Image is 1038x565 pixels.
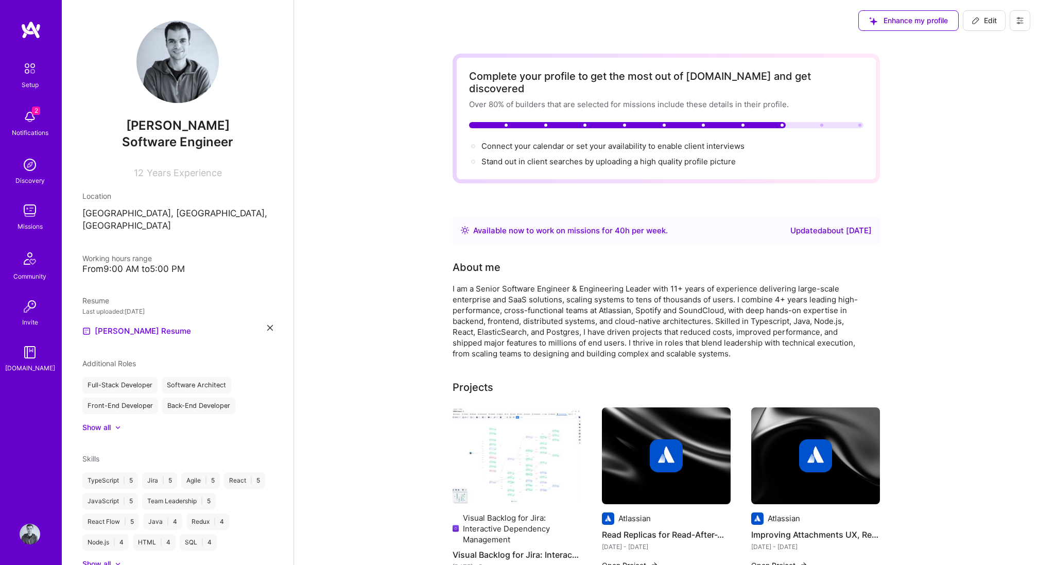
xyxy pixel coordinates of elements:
[602,528,731,541] h4: Read Replicas for Read-After-Write
[201,497,203,505] span: |
[19,58,41,79] img: setup
[186,513,229,530] div: Redux 4
[142,493,216,509] div: Team Leadership 5
[147,167,222,178] span: Years Experience
[17,524,43,544] a: User Avatar
[22,317,38,328] div: Invite
[751,407,880,504] img: cover
[858,10,959,31] button: Enhance my profile
[799,439,832,472] img: Company logo
[82,422,111,433] div: Show all
[751,541,880,552] div: [DATE] - [DATE]
[205,476,207,485] span: |
[5,363,55,373] div: [DOMAIN_NAME]
[469,70,863,95] div: Complete your profile to get the most out of [DOMAIN_NAME] and get discovered
[82,327,91,335] img: Resume
[133,534,176,551] div: HTML 4
[136,21,219,103] img: User Avatar
[18,221,43,232] div: Missions
[602,541,731,552] div: [DATE] - [DATE]
[602,512,614,525] img: Company logo
[461,226,469,234] img: Availability
[963,10,1006,31] button: Edit
[751,512,764,525] img: Company logo
[20,200,40,221] img: teamwork
[82,454,99,463] span: Skills
[180,534,217,551] div: SQL 4
[20,107,40,127] img: bell
[602,407,731,504] img: cover
[82,264,273,275] div: From 9:00 AM to 5:00 PM
[134,167,144,178] span: 12
[469,99,863,110] div: Over 80% of builders that are selected for missions include these details in their profile.
[167,518,169,526] span: |
[869,17,877,25] i: icon SuggestedTeams
[453,283,864,359] div: I am a Senior Software Engineer & Engineering Leader with 11+ years of experience delivering larg...
[82,377,158,393] div: Full-Stack Developer
[122,134,233,149] span: Software Engineer
[618,513,651,524] div: Atlassian
[82,534,129,551] div: Node.js 4
[82,118,273,133] span: [PERSON_NAME]
[142,472,177,489] div: Jira 5
[224,472,265,489] div: React 5
[453,407,581,504] img: Visual Backlog for Jira: Interactive Dependency Management
[650,439,683,472] img: Company logo
[160,538,162,546] span: |
[453,260,500,275] div: About me
[32,107,40,115] span: 2
[113,538,115,546] span: |
[82,398,158,414] div: Front-End Developer
[481,141,745,151] span: Connect your calendar or set your availability to enable client interviews
[162,476,164,485] span: |
[82,472,138,489] div: TypeScript 5
[751,528,880,541] h4: Improving Attachments UX, Reliability, and Durability for Jira Cloud
[453,380,493,395] div: Projects
[972,15,997,26] span: Edit
[143,513,182,530] div: Java 4
[267,325,273,331] i: icon Close
[473,225,668,237] div: Available now to work on missions for h per week .
[21,21,41,39] img: logo
[15,175,45,186] div: Discovery
[12,127,48,138] div: Notifications
[768,513,800,524] div: Atlassian
[463,512,581,545] div: Visual Backlog for Jira: Interactive Dependency Management
[250,476,252,485] span: |
[82,191,273,201] div: Location
[869,15,948,26] span: Enhance my profile
[82,493,138,509] div: JavaScript 5
[82,254,152,263] span: Working hours range
[82,513,139,530] div: React Flow 5
[162,398,235,414] div: Back-End Developer
[82,208,273,232] p: [GEOGRAPHIC_DATA], [GEOGRAPHIC_DATA], [GEOGRAPHIC_DATA]
[13,271,46,282] div: Community
[181,472,220,489] div: Agile 5
[20,155,40,175] img: discovery
[453,548,581,561] h4: Visual Backlog for Jira: Interactive Dependency Management
[123,476,125,485] span: |
[214,518,216,526] span: |
[20,524,40,544] img: User Avatar
[790,225,872,237] div: Updated about [DATE]
[124,518,126,526] span: |
[20,342,40,363] img: guide book
[82,359,136,368] span: Additional Roles
[18,246,42,271] img: Community
[82,325,191,337] a: [PERSON_NAME] Resume
[453,522,459,535] img: Company logo
[20,296,40,317] img: Invite
[481,156,736,167] div: Stand out in client searches by uploading a high quality profile picture
[82,296,109,305] span: Resume
[82,306,273,317] div: Last uploaded: [DATE]
[162,377,231,393] div: Software Architect
[615,226,625,235] span: 40
[22,79,39,90] div: Setup
[201,538,203,546] span: |
[123,497,125,505] span: |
